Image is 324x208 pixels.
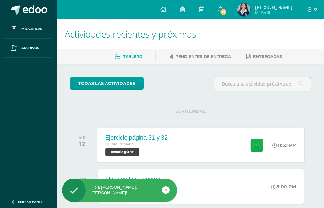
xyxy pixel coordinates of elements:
a: Mis cursos [5,19,52,39]
span: 17 [220,8,227,16]
span: Pendientes de entrega [175,54,231,59]
span: Tecnología 'B' [105,148,139,156]
span: Mis cursos [21,26,42,31]
div: Pach’un tzij – poema [106,176,173,182]
span: Actividades recientes y próximas [65,28,196,40]
span: Archivos [21,45,39,51]
div: 11:59 PM [272,142,297,148]
div: Ejercicio página 31 y 32 [105,134,168,141]
a: Tablero [115,52,142,62]
div: MAR [77,177,86,181]
span: Mi Perfil [255,10,292,15]
input: Busca una actividad próxima aquí... [214,77,311,90]
span: [PERSON_NAME] [255,4,292,10]
span: Tablero [123,54,142,59]
span: Entregadas [253,54,282,59]
a: Pendientes de entrega [169,52,231,62]
img: 08d7a72e03a2464a82b7c0464c22af0b.png [237,3,250,16]
div: VIE [79,135,85,140]
a: Entregadas [246,52,282,62]
a: todas las Actividades [70,77,144,90]
div: Hola [PERSON_NAME], [PERSON_NAME]! [62,184,177,196]
span: Cerrar panel [18,200,43,204]
span: Quinto Primaria [105,142,134,146]
a: Archivos [5,39,52,58]
div: 12 [79,140,85,148]
span: SEPTIEMBRE [165,108,216,114]
div: 8:00 PM [271,184,296,190]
